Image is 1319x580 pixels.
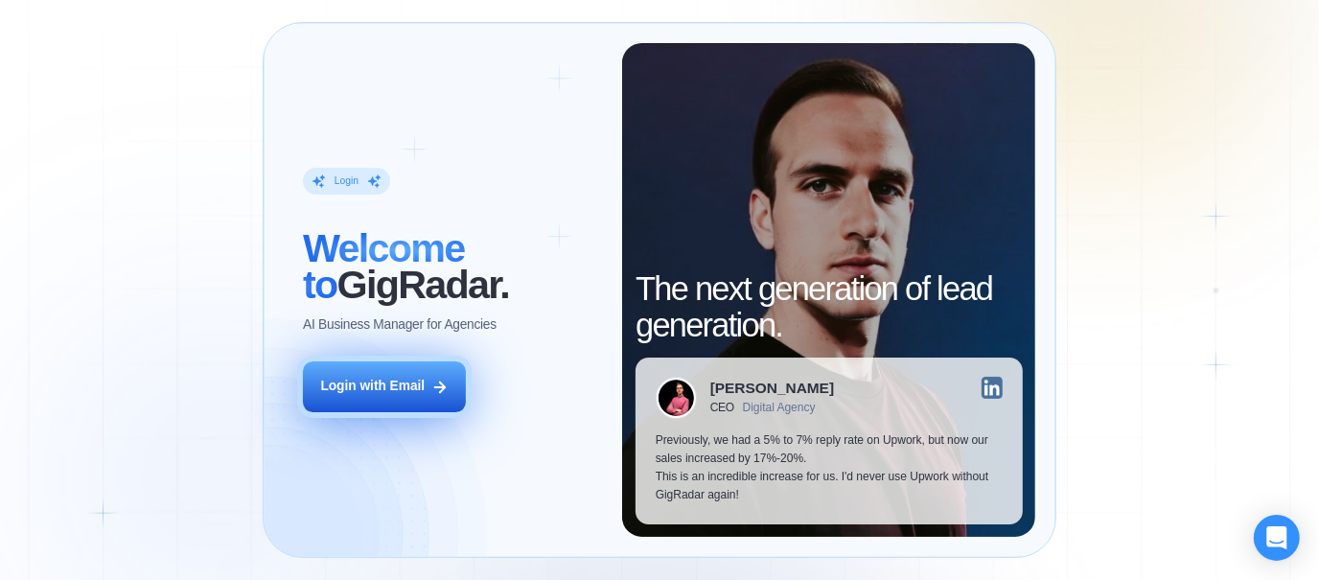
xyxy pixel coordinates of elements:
[303,231,603,304] h2: ‍ GigRadar.
[656,431,1003,504] p: Previously, we had a 5% to 7% reply rate on Upwork, but now our sales increased by 17%-20%. This ...
[710,381,834,395] div: [PERSON_NAME]
[320,378,425,396] div: Login with Email
[1254,515,1300,561] div: Open Intercom Messenger
[335,174,359,188] div: Login
[303,316,497,335] p: AI Business Manager for Agencies
[743,402,816,415] div: Digital Agency
[303,361,466,412] button: Login with Email
[636,271,1023,344] h2: The next generation of lead generation.
[303,226,464,307] span: Welcome to
[710,402,734,415] div: CEO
